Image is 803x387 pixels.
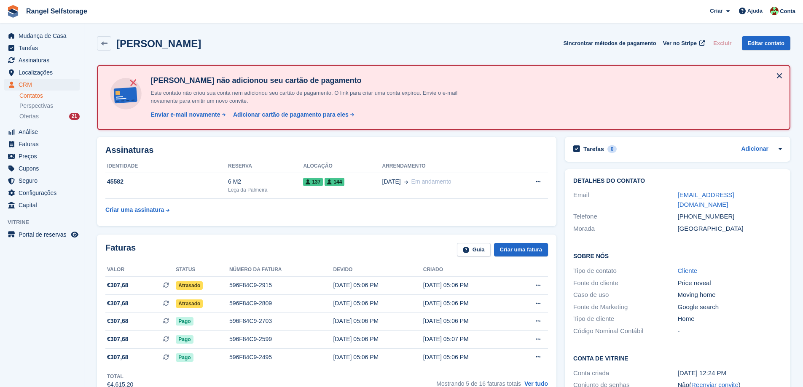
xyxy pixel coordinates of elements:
[147,76,463,85] h4: [PERSON_NAME] não adicionou seu cartão de pagamento
[4,175,80,187] a: menu
[230,110,355,119] a: Adicionar cartão de pagamento para eles
[69,113,80,120] div: 21
[780,7,795,16] span: Conta
[108,76,144,112] img: no-card-linked-e7822e413c904bf8b177c4d89f31251c4716f9871600ec3ca5bfc59e148c83f4.svg
[233,110,349,119] div: Adicionar cartão de pagamento para eles
[150,110,220,119] div: Enviar e-mail novamente
[70,230,80,240] a: Loja de pré-visualização
[678,326,782,336] div: -
[333,335,423,344] div: [DATE] 05:06 PM
[107,353,129,362] span: €307,68
[105,263,176,277] th: Valor
[176,353,193,362] span: Pago
[19,30,69,42] span: Mudança de Casa
[573,302,677,312] div: Fonte de Marketing
[105,202,169,218] a: Criar uma assinatura
[19,112,80,121] a: Ofertas 21
[19,92,80,100] a: Contatos
[176,263,229,277] th: Status
[4,187,80,199] a: menu
[4,42,80,54] a: menu
[4,138,80,150] a: menu
[423,281,513,290] div: [DATE] 05:06 PM
[176,317,193,326] span: Pago
[423,353,513,362] div: [DATE] 05:06 PM
[333,299,423,308] div: [DATE] 05:06 PM
[229,353,333,362] div: 596F84C9-2495
[176,335,193,344] span: Pago
[19,112,39,120] span: Ofertas
[741,144,768,154] a: Adicionar
[494,243,548,257] a: Criar uma fatura
[411,178,451,185] span: Em andamento
[229,317,333,326] div: 596F84C9-2703
[303,160,382,173] th: Alocação
[229,299,333,308] div: 596F84C9-2809
[228,177,303,186] div: 6 M2
[678,224,782,234] div: [GEOGRAPHIC_DATA]
[524,380,548,387] a: Ver tudo
[107,299,129,308] span: €307,68
[19,229,69,240] span: Portal de reservas
[19,101,80,110] a: Perspectivas
[105,243,136,257] h2: Faturas
[228,186,303,194] div: Leça da Palmeira
[107,373,133,380] div: Total
[382,177,401,186] span: [DATE]
[105,145,548,155] h2: Assinaturas
[4,150,80,162] a: menu
[107,281,129,290] span: €307,68
[19,102,53,110] span: Perspectivas
[678,368,782,378] div: [DATE] 12:24 PM
[678,302,782,312] div: Google search
[457,243,491,257] a: Guia
[423,263,513,277] th: Criado
[4,229,80,240] a: menu
[176,299,203,308] span: Atrasado
[105,160,228,173] th: Identidade
[583,145,604,153] h2: Tarefas
[229,335,333,344] div: 596F84C9-2599
[423,335,513,344] div: [DATE] 05:07 PM
[4,79,80,91] a: menu
[573,354,782,362] h2: Conta de vitrine
[573,314,677,324] div: Tipo de cliente
[678,212,782,222] div: [PHONE_NUMBER]
[573,212,677,222] div: Telefone
[325,178,344,186] span: 144
[19,67,69,78] span: Localizações
[176,281,203,290] span: Atrasado
[19,175,69,187] span: Seguro
[710,36,735,50] button: Excluir
[573,251,782,260] h2: Sobre Nós
[573,326,677,336] div: Código Nominal Contábil
[742,36,790,50] a: Editar contato
[19,138,69,150] span: Faturas
[607,145,617,153] div: 0
[147,89,463,105] p: Este contato não criou sua conta nem adicionou seu cartão de pagamento. O link para criar uma con...
[573,278,677,288] div: Fonte do cliente
[23,4,91,18] a: Rangel Selfstorage
[19,150,69,162] span: Preços
[678,290,782,300] div: Moving home
[4,199,80,211] a: menu
[303,178,323,186] span: 137
[105,177,228,186] div: 45582
[19,187,69,199] span: Configurações
[678,191,734,208] a: [EMAIL_ADDRESS][DOMAIN_NAME]
[8,218,84,227] span: Vitrine
[107,335,129,344] span: €307,68
[107,317,129,326] span: €307,68
[563,36,656,50] button: Sincronizar métodos de pagamento
[19,54,69,66] span: Assinaturas
[573,290,677,300] div: Caso de uso
[423,299,513,308] div: [DATE] 05:06 PM
[678,267,698,274] a: Cliente
[333,353,423,362] div: [DATE] 05:06 PM
[663,39,697,48] span: Ver no Stripe
[573,266,677,276] div: Tipo de contato
[573,224,677,234] div: Morada
[382,160,514,173] th: Arrendamento
[229,281,333,290] div: 596F84C9-2915
[573,368,677,378] div: Conta criada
